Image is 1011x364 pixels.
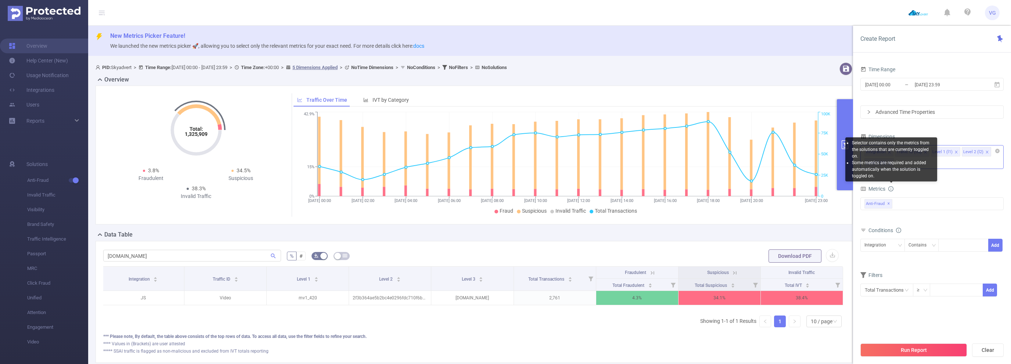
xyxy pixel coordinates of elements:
[963,147,983,157] div: Level 2 (l2)
[314,253,319,258] i: icon: bg-colors
[102,291,184,305] p: JS
[805,282,810,286] div: Sort
[788,270,815,275] span: Invalid Traffic
[852,159,934,179] li: Some metrics are required and added automatically when the solution is toggled on.
[867,110,871,114] i: icon: right
[27,246,88,261] span: Passport
[104,75,129,84] h2: Overview
[524,198,547,203] tspan: [DATE] 10:00
[9,39,47,53] a: Overview
[917,284,925,296] div: ≥
[297,97,302,102] i: icon: line-chart
[668,279,678,291] i: Filter menu
[373,97,409,103] span: IVT by Category
[103,348,845,354] div: ***** SSAI traffic is flagged as non-malicious and excluded from IVT totals reporting
[769,249,821,263] button: Download PDF
[898,243,902,248] i: icon: down
[832,279,843,291] i: Filter menu
[395,198,417,203] tspan: [DATE] 04:00
[349,291,431,305] p: 2f3b364ae5b2bc4e0296fdc710f6bbf1
[393,65,400,70] span: >
[740,198,763,203] tspan: [DATE] 20:00
[864,80,924,90] input: Start date
[648,285,652,287] i: icon: caret-down
[379,277,394,282] span: Level 2
[192,185,206,191] span: 38.3%
[482,65,507,70] b: No Solutions
[972,343,1004,357] button: Clear
[96,33,103,40] i: icon: thunderbolt
[338,65,345,70] span: >
[679,291,760,305] p: 34.1%
[479,276,483,278] i: icon: caret-up
[792,319,797,324] i: icon: right
[861,106,1003,118] div: icon: rightAdvanced Time Properties
[481,198,504,203] tspan: [DATE] 08:00
[106,174,196,182] div: Fraudulent
[234,276,238,278] i: icon: caret-up
[104,230,133,239] h2: Data Table
[860,66,895,72] span: Time Range
[528,277,565,282] span: Total Transactions
[27,217,88,232] span: Brand Safety
[103,333,845,340] div: *** Please note, By default, the table above consists of the top rows of data. To access all data...
[102,65,111,70] b: PID:
[110,43,424,49] span: We launched the new metrics picker 🚀, allowing you to select only the relevant metrics for your e...
[9,53,68,68] a: Help Center (New)
[896,228,901,233] i: icon: info-circle
[500,208,513,214] span: Fraud
[914,80,974,90] input: End date
[595,208,637,214] span: Total Transactions
[148,167,159,173] span: 3.8%
[731,282,735,286] div: Sort
[932,243,936,248] i: icon: down
[9,97,39,112] a: Users
[407,65,435,70] b: No Conditions
[789,316,800,327] li: Next Page
[397,279,401,281] i: icon: caret-down
[413,43,424,49] a: docs
[468,65,475,70] span: >
[129,277,151,282] span: Integration
[610,198,633,203] tspan: [DATE] 14:00
[314,276,319,278] i: icon: caret-up
[306,97,347,103] span: Traffic Over Time
[864,199,892,209] span: Anti-Fraud
[923,288,928,293] i: icon: down
[267,291,349,305] p: mv1_420
[304,112,314,117] tspan: 42.9%
[145,65,172,70] b: Time Range:
[821,112,830,117] tspan: 100K
[314,279,319,281] i: icon: caret-down
[314,276,319,280] div: Sort
[308,198,331,203] tspan: [DATE] 00:00
[983,284,997,296] button: Add
[821,131,828,136] tspan: 75K
[887,199,890,208] span: ✕
[989,6,996,20] span: VG
[555,208,586,214] span: Invalid Traffic
[227,65,234,70] span: >
[625,270,646,275] span: Fraudulent
[567,198,590,203] tspan: [DATE] 12:00
[648,282,652,286] div: Sort
[27,261,88,276] span: MRC
[351,65,393,70] b: No Time Dimensions
[695,283,728,288] span: Total Suspicious
[821,194,823,199] tspan: 0
[297,277,312,282] span: Level 1
[954,150,958,155] i: icon: close
[27,320,88,335] span: Engagement
[860,343,967,357] button: Run Report
[909,239,932,251] div: Contains
[9,83,54,97] a: Integrations
[154,276,158,278] i: icon: caret-up
[731,282,735,284] i: icon: caret-up
[761,291,843,305] p: 38.4%
[479,279,483,281] i: icon: caret-down
[153,276,158,280] div: Sort
[805,198,828,203] tspan: [DATE] 23:00
[479,276,483,280] div: Sort
[27,202,88,217] span: Visibility
[568,276,572,278] i: icon: caret-up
